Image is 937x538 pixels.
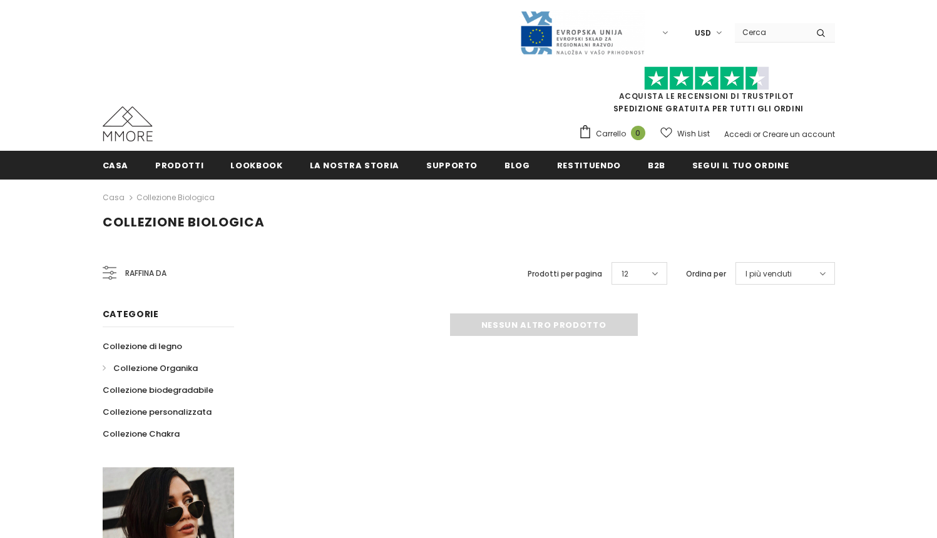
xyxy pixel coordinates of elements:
[113,362,198,374] span: Collezione Organika
[745,268,792,280] span: I più venduti
[695,27,711,39] span: USD
[677,128,710,140] span: Wish List
[528,268,602,280] label: Prodotti per pagina
[504,160,530,171] span: Blog
[155,160,203,171] span: Prodotti
[103,106,153,141] img: Casi MMORE
[310,160,399,171] span: La nostra storia
[578,124,652,143] a: Carrello 0
[648,151,665,179] a: B2B
[692,160,789,171] span: Segui il tuo ordine
[426,160,478,171] span: supporto
[310,151,399,179] a: La nostra storia
[103,357,198,379] a: Collezione Organika
[631,126,645,140] span: 0
[155,151,203,179] a: Prodotti
[622,268,628,280] span: 12
[125,266,166,280] span: Raffina da
[596,128,626,140] span: Carrello
[103,406,212,418] span: Collezione personalizzata
[648,160,665,171] span: B2B
[557,160,621,171] span: Restituendo
[426,151,478,179] a: supporto
[103,428,180,440] span: Collezione Chakra
[578,72,835,114] span: SPEDIZIONE GRATUITA PER TUTTI GLI ORDINI
[230,151,282,179] a: Lookbook
[520,10,645,56] img: Javni Razpis
[103,308,159,320] span: Categorie
[724,129,751,140] a: Accedi
[103,151,129,179] a: Casa
[230,160,282,171] span: Lookbook
[686,268,726,280] label: Ordina per
[103,190,125,205] a: Casa
[103,401,212,423] a: Collezione personalizzata
[103,384,213,396] span: Collezione biodegradabile
[660,123,710,145] a: Wish List
[692,151,789,179] a: Segui il tuo ordine
[753,129,760,140] span: or
[619,91,794,101] a: Acquista le recensioni di TrustPilot
[103,423,180,445] a: Collezione Chakra
[504,151,530,179] a: Blog
[103,213,265,231] span: Collezione biologica
[762,129,835,140] a: Creare un account
[103,335,182,357] a: Collezione di legno
[103,340,182,352] span: Collezione di legno
[735,23,807,41] input: Search Site
[103,379,213,401] a: Collezione biodegradabile
[103,160,129,171] span: Casa
[557,151,621,179] a: Restituendo
[644,66,769,91] img: Fidati di Pilot Stars
[136,192,215,203] a: Collezione biologica
[520,27,645,38] a: Javni Razpis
